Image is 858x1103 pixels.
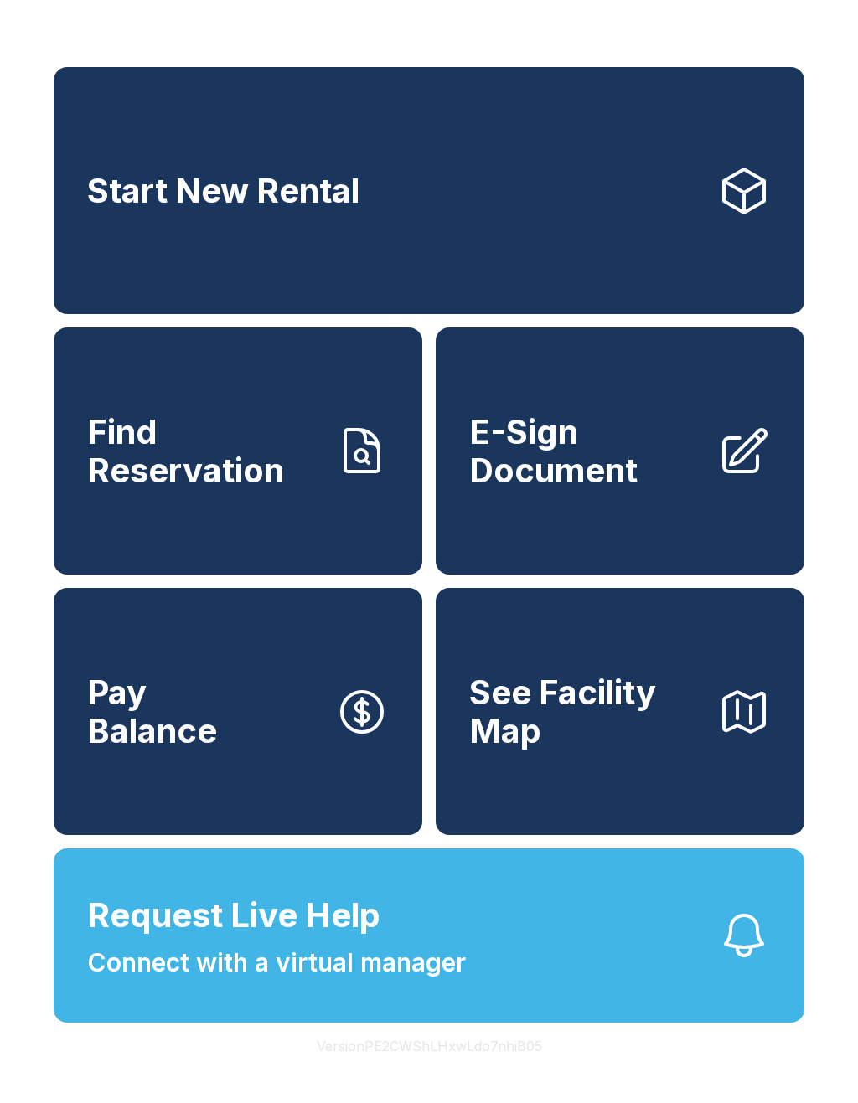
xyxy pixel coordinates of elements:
[87,673,217,750] span: Pay Balance
[54,848,804,1023] button: Request Live HelpConnect with a virtual manager
[54,67,804,314] a: Start New Rental
[436,588,804,835] button: See Facility Map
[436,327,804,575] a: E-Sign Document
[54,327,422,575] a: Find Reservation
[87,413,322,489] span: Find Reservation
[54,588,422,835] a: PayBalance
[303,1023,556,1069] button: VersionPE2CWShLHxwLdo7nhiB05
[87,944,466,982] span: Connect with a virtual manager
[469,673,704,750] span: See Facility Map
[87,172,359,210] span: Start New Rental
[87,890,380,941] span: Request Live Help
[469,413,704,489] span: E-Sign Document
